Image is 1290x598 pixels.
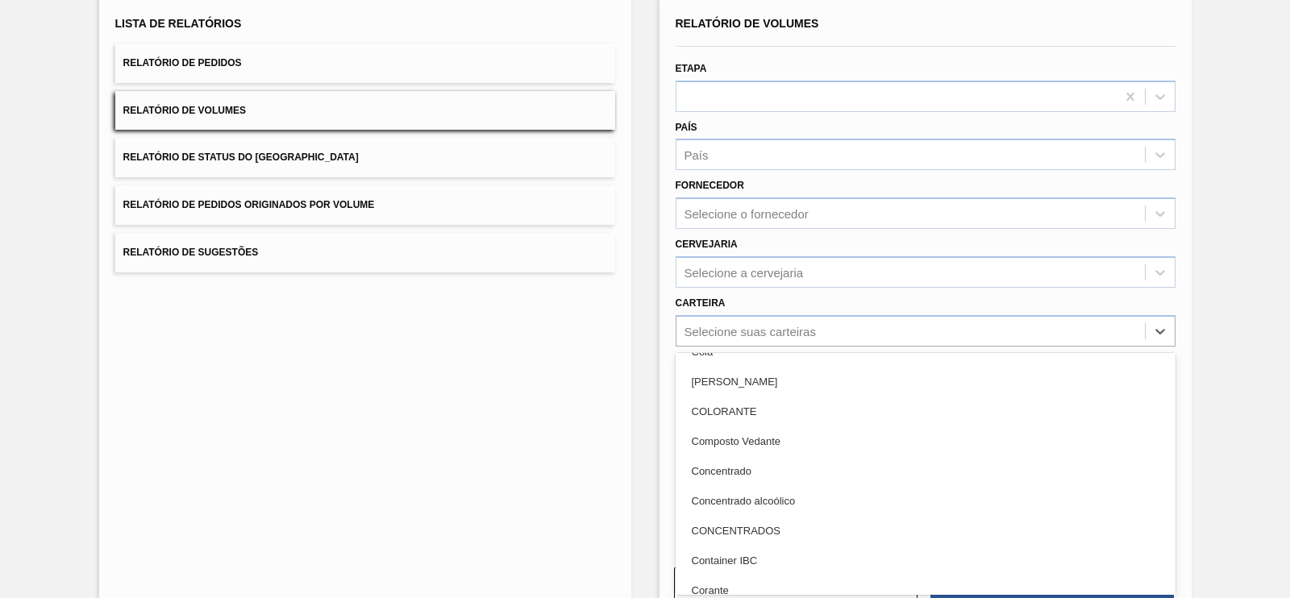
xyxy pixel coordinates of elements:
[123,152,359,163] span: Relatório de Status do [GEOGRAPHIC_DATA]
[676,397,1176,426] div: COLORANTE
[115,138,615,177] button: Relatório de Status do [GEOGRAPHIC_DATA]
[115,17,242,30] span: Lista de Relatórios
[123,247,259,258] span: Relatório de Sugestões
[685,207,809,221] div: Selecione o fornecedor
[685,148,709,162] div: País
[685,324,816,338] div: Selecione suas carteiras
[685,265,804,279] div: Selecione a cervejaria
[115,233,615,272] button: Relatório de Sugestões
[123,57,242,69] span: Relatório de Pedidos
[123,199,375,210] span: Relatório de Pedidos Originados por Volume
[676,180,744,191] label: Fornecedor
[676,486,1176,516] div: Concentrado alcoólico
[676,426,1176,456] div: Composto Vedante
[676,297,726,309] label: Carteira
[676,239,738,250] label: Cervejaria
[676,456,1176,486] div: Concentrado
[123,105,246,116] span: Relatório de Volumes
[676,516,1176,546] div: CONCENTRADOS
[115,185,615,225] button: Relatório de Pedidos Originados por Volume
[676,367,1176,397] div: [PERSON_NAME]
[115,44,615,83] button: Relatório de Pedidos
[676,63,707,74] label: Etapa
[676,17,819,30] span: Relatório de Volumes
[115,91,615,131] button: Relatório de Volumes
[676,546,1176,575] div: Container IBC
[676,122,697,133] label: País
